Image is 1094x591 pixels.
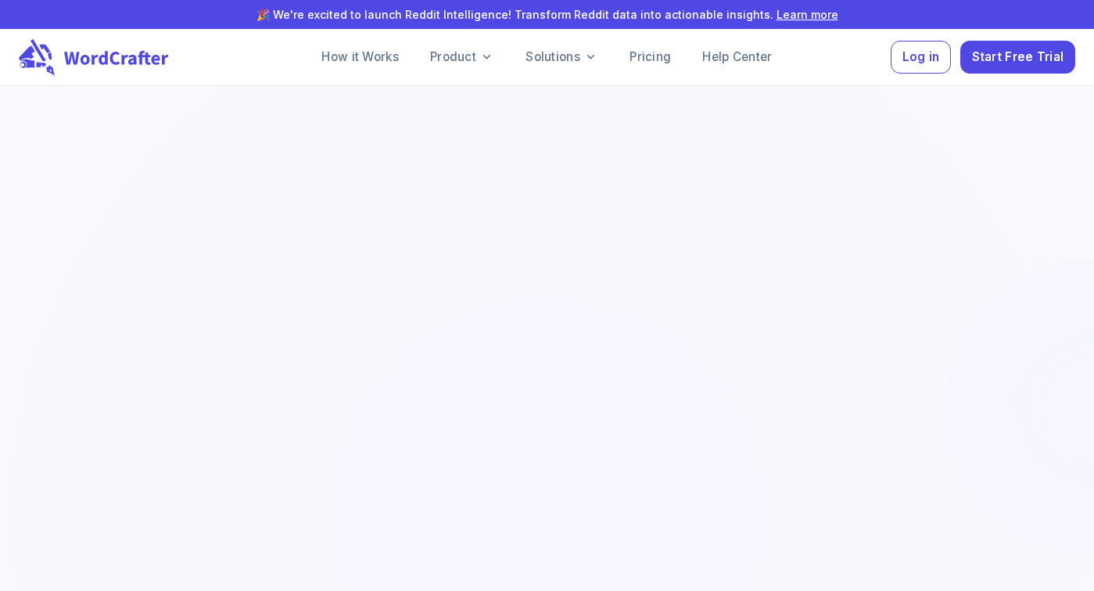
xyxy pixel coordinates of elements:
a: Help Center [690,41,784,73]
a: Learn more [777,8,838,21]
button: Start Free Trial [960,41,1075,74]
a: Solutions [513,41,611,73]
p: 🎉 We're excited to launch Reddit Intelligence! Transform Reddit data into actionable insights. [25,6,1069,23]
span: Start Free Trial [972,47,1064,68]
a: How it Works [309,41,411,73]
span: Log in [902,47,940,68]
a: Product [418,41,507,73]
a: Pricing [617,41,683,73]
button: Log in [891,41,951,74]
